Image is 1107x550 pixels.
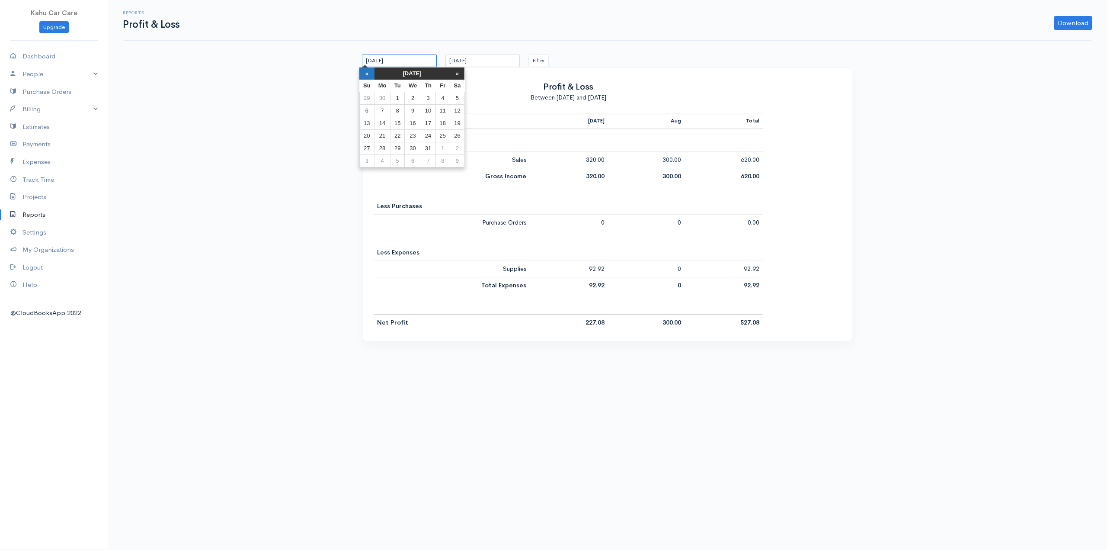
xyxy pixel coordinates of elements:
td: 24 [421,130,435,142]
td: 10 [421,105,435,117]
td: 30 [374,92,390,105]
td: 7 [421,155,435,167]
td: 12 [450,105,465,117]
td: Purchase Orders [374,215,530,231]
td: 4 [374,155,390,167]
td: 8 [435,155,450,167]
td: 300.00 [608,315,685,331]
td: 16 [405,117,421,130]
td: 6 [359,105,374,117]
h6: Reports [123,10,180,15]
th: Sa [450,80,465,92]
td: 17 [421,117,435,130]
td: 9 [405,105,421,117]
td: 5 [450,92,465,105]
th: Su [359,80,374,92]
a: Download [1054,16,1092,30]
td: 15 [390,117,404,130]
div: @CloudBooksApp 2022 [10,308,98,318]
td: 3 [421,92,435,105]
td: 29 [359,92,374,105]
td: 527.08 [685,315,763,331]
td: 3 [359,155,374,167]
h1: Profit & Loss [123,19,180,30]
td: 2 [405,92,421,105]
th: Aug [608,113,685,129]
td: 92.92 [530,277,608,294]
th: [DATE] [374,68,450,80]
td: 29 [390,142,404,155]
td: 620.00 [685,168,763,185]
td: 0 [608,261,685,277]
td: 7 [374,105,390,117]
td: 92.92 [685,261,763,277]
td: Gross Income [374,168,530,185]
td: 4 [435,92,450,105]
td: 320.00 [530,152,608,168]
td: 25 [435,130,450,142]
td: 320.00 [530,168,608,185]
td: 20 [359,130,374,142]
span: Kahu Car Care [31,9,77,17]
td: 300.00 [608,152,685,168]
th: « [359,68,374,80]
td: Less Purchases [374,198,530,215]
td: 19 [450,117,465,130]
td: 22 [390,130,404,142]
th: Total [685,113,763,129]
td: 1 [390,92,404,105]
td: 21 [374,130,390,142]
td: Supplies [374,261,530,277]
td: 30 [405,142,421,155]
td: 26 [450,130,465,142]
th: We [405,80,421,92]
td: 18 [435,117,450,130]
td: 0 [608,277,685,294]
td: 13 [359,117,374,130]
td: 14 [374,117,390,130]
td: 23 [405,130,421,142]
h2: Profit & Loss [374,81,763,93]
td: 27 [359,142,374,155]
td: 1 [435,142,450,155]
td: 0.00 [685,215,763,231]
button: Filter [528,55,549,67]
td: Less Expenses [374,244,530,261]
td: 0 [530,215,608,231]
td: 28 [374,142,390,155]
td: 2 [450,142,465,155]
th: » [450,68,465,80]
td: Net Profit [374,315,530,331]
td: 11 [435,105,450,117]
td: 6 [405,155,421,167]
td: 92.92 [685,277,763,294]
th: Th [421,80,435,92]
th: Mo [374,80,390,92]
td: 9 [450,155,465,167]
td: 227.08 [530,315,608,331]
th: Tu [390,80,404,92]
td: 300.00 [608,168,685,185]
div: Between [DATE] and [DATE] [374,93,763,102]
td: 5 [390,155,404,167]
th: Fr [435,80,450,92]
td: 31 [421,142,435,155]
a: Upgrade [39,21,69,34]
td: 0 [608,215,685,231]
th: [DATE] [530,113,608,129]
td: 620.00 [685,152,763,168]
td: 8 [390,105,404,117]
td: Total Expenses [374,277,530,294]
td: 92.92 [530,261,608,277]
